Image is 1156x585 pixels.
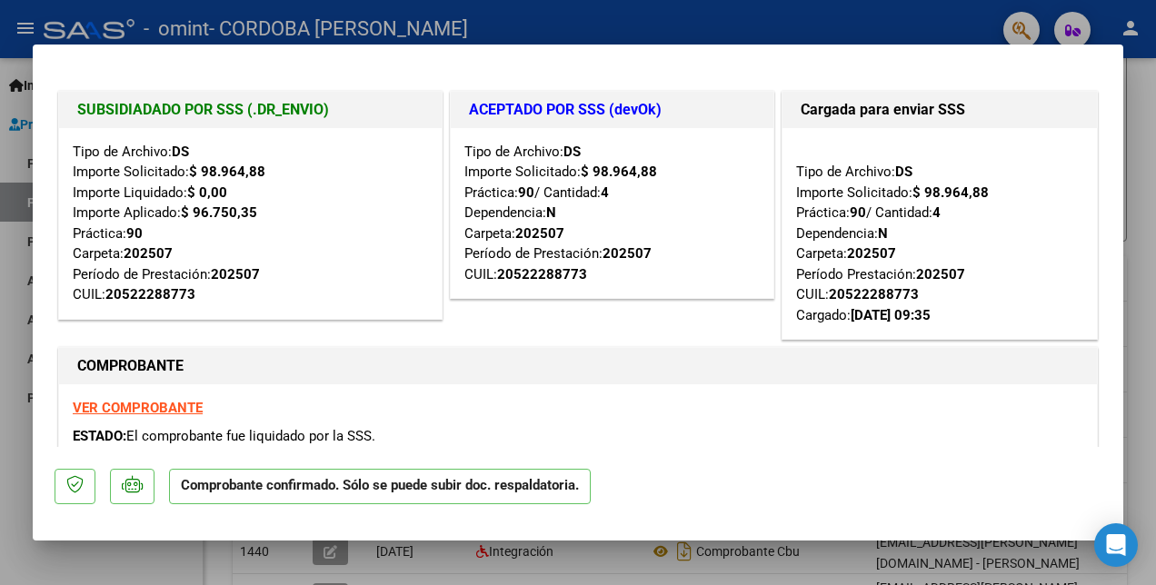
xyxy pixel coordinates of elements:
strong: DS [563,144,581,160]
strong: $ 96.750,35 [181,204,257,221]
strong: 202507 [916,266,965,283]
strong: 4 [601,184,609,201]
strong: $ 98.964,88 [912,184,989,201]
strong: DS [895,164,912,180]
div: Tipo de Archivo: Importe Solicitado: Práctica: / Cantidad: Dependencia: Carpeta: Período de Prest... [464,142,761,285]
strong: 90 [126,225,143,242]
div: Tipo de Archivo: Importe Solicitado: Importe Liquidado: Importe Aplicado: Práctica: Carpeta: Perí... [73,142,428,305]
strong: 90 [850,204,866,221]
strong: 202507 [515,225,564,242]
p: Comprobante confirmado. Sólo se puede subir doc. respaldatoria. [169,469,591,504]
div: Open Intercom Messenger [1094,523,1138,567]
h1: Cargada para enviar SSS [801,99,1079,121]
strong: $ 98.964,88 [189,164,265,180]
strong: COMPROBANTE [77,357,184,374]
strong: DS [172,144,189,160]
strong: [DATE] 09:35 [851,307,931,323]
strong: 202507 [211,266,260,283]
h1: SUBSIDIADADO POR SSS (.DR_ENVIO) [77,99,424,121]
div: 20522288773 [829,284,919,305]
strong: 4 [932,204,941,221]
strong: N [878,225,888,242]
div: 20522288773 [105,284,195,305]
strong: $ 0,00 [187,184,227,201]
h1: ACEPTADO POR SSS (devOk) [469,99,756,121]
strong: 202507 [124,245,173,262]
strong: 90 [518,184,534,201]
strong: $ 98.964,88 [581,164,657,180]
div: Tipo de Archivo: Importe Solicitado: Práctica: / Cantidad: Dependencia: Carpeta: Período Prestaci... [796,142,1083,326]
a: VER COMPROBANTE [73,400,203,416]
div: 20522288773 [497,264,587,285]
strong: 202507 [603,245,652,262]
strong: 202507 [847,245,896,262]
span: ESTADO: [73,428,126,444]
span: El comprobante fue liquidado por la SSS. [126,428,375,444]
strong: N [546,204,556,221]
